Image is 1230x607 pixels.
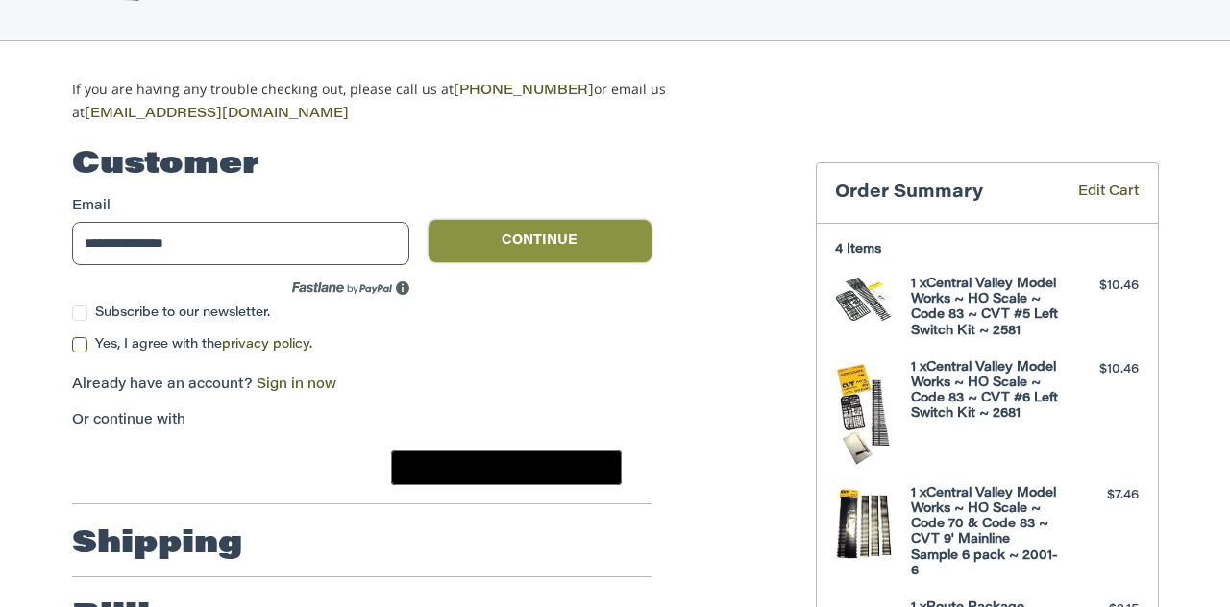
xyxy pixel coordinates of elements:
[222,338,309,351] a: privacy policy
[72,411,652,431] p: Or continue with
[72,79,726,125] p: If you are having any trouble checking out, please call us at or email us at
[835,242,1139,257] h3: 4 Items
[1063,277,1139,296] div: $10.46
[911,360,1058,423] h4: 1 x Central Valley Model Works ~ HO Scale ~ Code 83 ~ CVT #6 Left Switch Kit ~ 2681
[1063,360,1139,379] div: $10.46
[257,378,336,392] a: Sign in now
[1050,182,1139,205] a: Edit Cart
[429,220,652,262] button: Continue
[85,108,349,121] a: [EMAIL_ADDRESS][DOMAIN_NAME]
[1063,486,1139,505] div: $7.46
[72,197,410,217] label: Email
[911,277,1058,339] h4: 1 x Central Valley Model Works ~ HO Scale ~ Code 83 ~ CVT #5 Left Switch Kit ~ 2581
[95,338,312,351] span: Yes, I agree with the .
[229,450,373,485] iframe: PayPal-paylater
[72,376,652,396] p: Already have an account?
[454,85,594,98] a: [PHONE_NUMBER]
[835,182,1050,205] h3: Order Summary
[72,525,242,564] h2: Shipping
[95,306,270,319] span: Subscribe to our newsletter.
[911,486,1058,580] h4: 1 x Central Valley Model Works ~ HO Scale ~ Code 70 & Code 83 ~ CVT 9' Mainline Sample 6 pack ~ 2...
[65,450,209,485] iframe: PayPal-paypal
[72,146,259,184] h2: Customer
[391,450,622,485] button: Google Pay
